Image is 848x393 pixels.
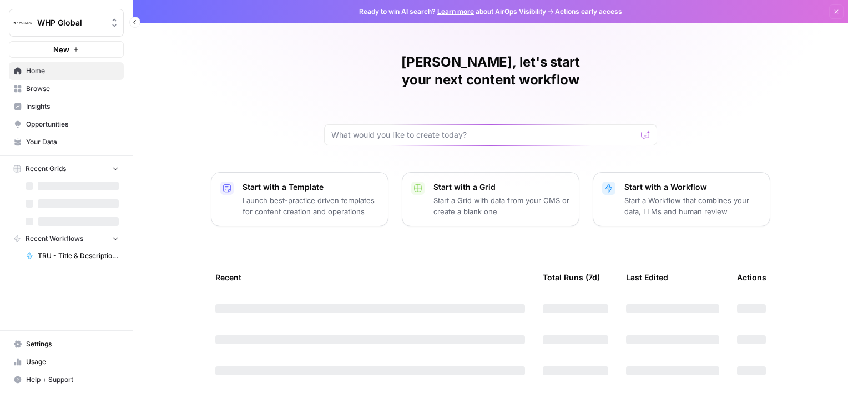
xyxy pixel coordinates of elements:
span: Recent Grids [26,164,66,174]
a: Opportunities [9,115,124,133]
div: Recent [215,262,525,293]
p: Start a Grid with data from your CMS or create a blank one [433,195,570,217]
a: Usage [9,353,124,371]
span: New [53,44,69,55]
button: Recent Workflows [9,230,124,247]
div: Actions [737,262,766,293]
a: TRU - Title & Description Generator [21,247,124,265]
h1: [PERSON_NAME], let's start your next content workflow [324,53,657,89]
span: Home [26,66,119,76]
p: Start with a Workflow [624,182,761,193]
button: Start with a TemplateLaunch best-practice driven templates for content creation and operations [211,172,388,226]
span: TRU - Title & Description Generator [38,251,119,261]
a: Browse [9,80,124,98]
a: Home [9,62,124,80]
p: Start with a Grid [433,182,570,193]
a: Learn more [437,7,474,16]
span: Your Data [26,137,119,147]
a: Insights [9,98,124,115]
span: Ready to win AI search? about AirOps Visibility [359,7,546,17]
span: Help + Support [26,375,119,385]
p: Start a Workflow that combines your data, LLMs and human review [624,195,761,217]
span: Usage [26,357,119,367]
span: Settings [26,339,119,349]
span: Opportunities [26,119,119,129]
p: Start with a Template [243,182,379,193]
button: Help + Support [9,371,124,389]
span: Recent Workflows [26,234,83,244]
button: New [9,41,124,58]
a: Your Data [9,133,124,151]
span: Actions early access [555,7,622,17]
span: Insights [26,102,119,112]
div: Total Runs (7d) [543,262,600,293]
button: Recent Grids [9,160,124,177]
div: Last Edited [626,262,668,293]
img: WHP Global Logo [13,13,33,33]
span: Browse [26,84,119,94]
button: Start with a WorkflowStart a Workflow that combines your data, LLMs and human review [593,172,770,226]
span: WHP Global [37,17,104,28]
input: What would you like to create today? [331,129,637,140]
a: Settings [9,335,124,353]
p: Launch best-practice driven templates for content creation and operations [243,195,379,217]
button: Workspace: WHP Global [9,9,124,37]
button: Start with a GridStart a Grid with data from your CMS or create a blank one [402,172,579,226]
